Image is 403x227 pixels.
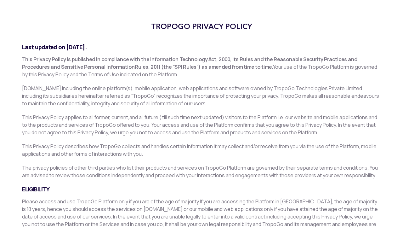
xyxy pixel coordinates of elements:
p: This Privacy Policy describes how TropoGo collects and handles certain information it may collect... [22,143,381,158]
h2: ELIGIBILITY [22,186,381,193]
h2: Last updated on [DATE]. [22,44,381,51]
strong: This Privacy Policy is published in compliance with the Information Technology Act, 2000, its Rul... [22,56,357,70]
p: The privacy policies of other third parties who list their products and services on TropoGo Platf... [22,164,381,179]
p: This Privacy Policy applies to all former, current,and all future ( till such time next updated) ... [22,114,381,137]
h1: TROPOGO PRIVACY POLICY [22,19,381,34]
p: Your use of the TropoGo Platform is governed by this Privacy Policy and the Terms of Use indicate... [22,56,381,79]
p: [DOMAIN_NAME] including the online platform(s), mobile application, web applications and software... [22,85,381,108]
